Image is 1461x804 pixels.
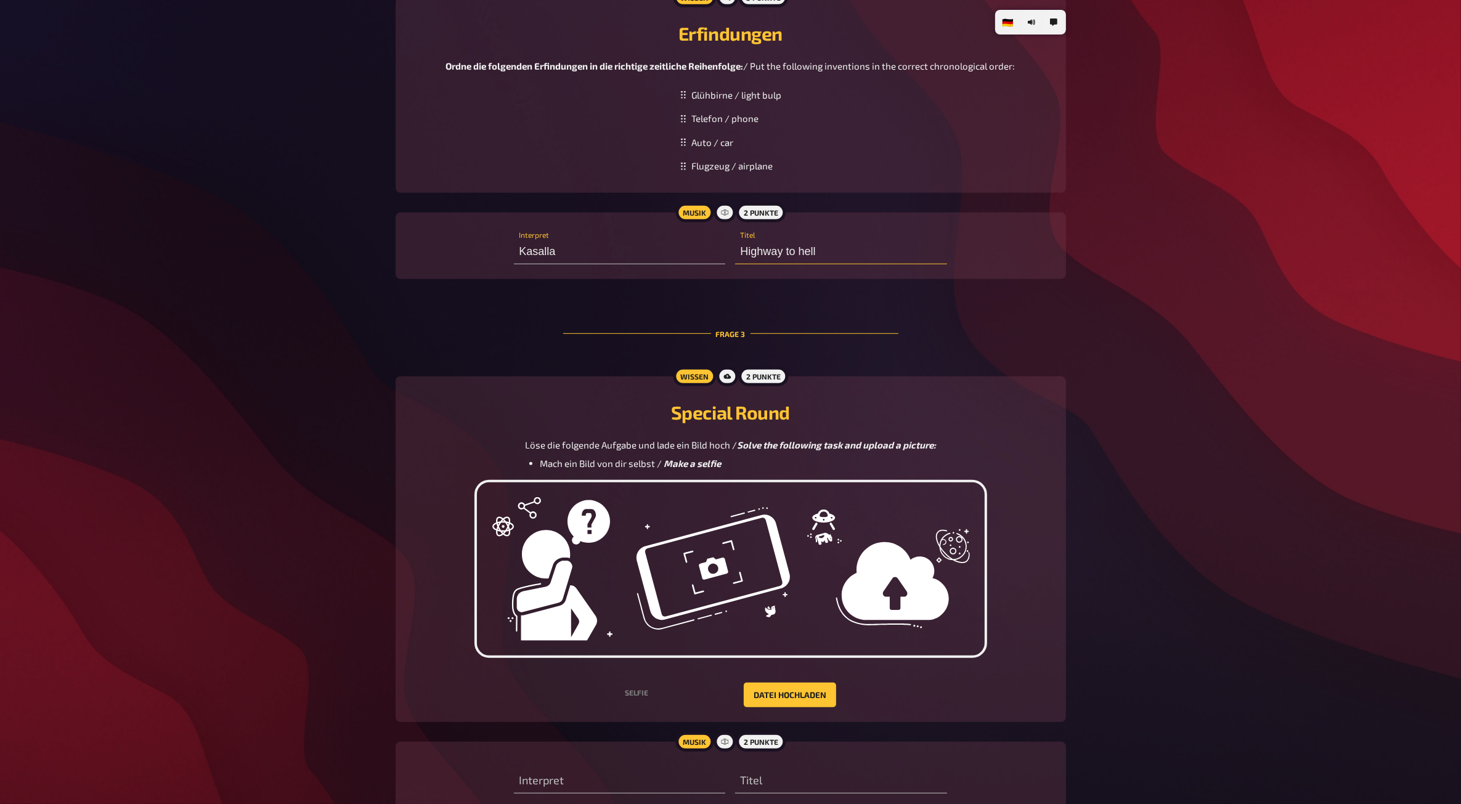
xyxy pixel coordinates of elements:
div: Telefon / phone [675,107,787,131]
input: Titel [735,769,946,794]
div: Flugzeug / airplane [675,154,787,178]
div: Glühbirne / light bulp [675,83,787,107]
span: Ordne die folgenden Erfindungen in die richtige zeitliche Reihenfolge: [446,60,744,71]
span: Make a selfie [664,458,721,469]
input: Interpret [514,240,725,264]
input: Interpret [514,769,725,794]
div: Musik [675,203,714,222]
span: Solve the following task and upload a picture: [737,439,936,450]
img: upload [474,480,987,658]
div: Frage 3 [563,299,898,369]
span: Löse die folgende Aufgabe und lade ein Bild hoch / [525,439,737,450]
li: 🇩🇪 [998,12,1019,32]
label: Selfie [625,689,648,696]
div: Wissen [673,367,716,386]
div: Musik [675,732,714,752]
h2: Erfindungen [410,22,1051,44]
span: Mach ein Bild von dir selbst / [540,458,662,469]
div: 2 Punkte [736,203,786,222]
div: 2 Punkte [739,367,788,386]
h2: Special Round [410,401,1051,423]
span: / Put the following inventions in the correct chronological order: [744,60,1015,71]
input: Titel [735,240,946,264]
div: 2 Punkte [736,732,786,752]
div: Auto / car [675,131,787,155]
button: Datei hochladen [744,683,836,707]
